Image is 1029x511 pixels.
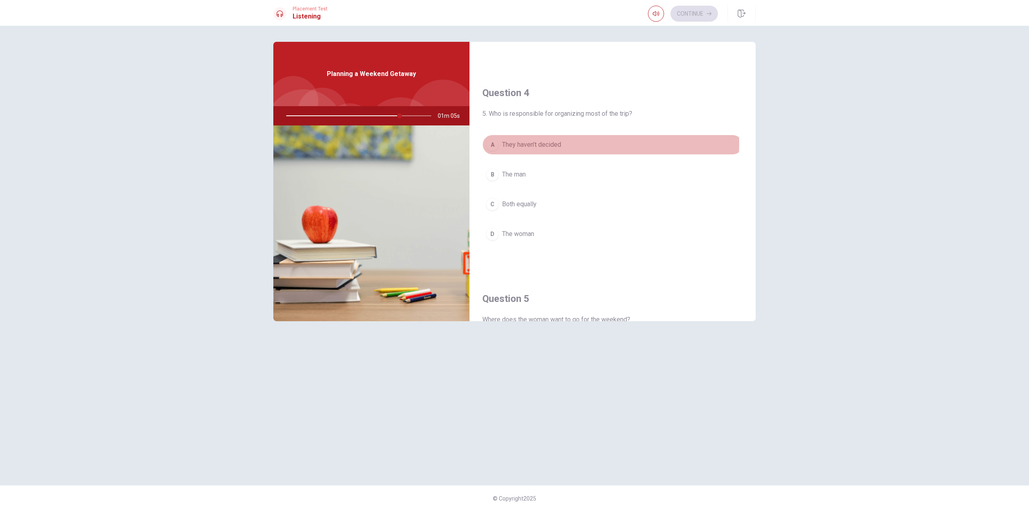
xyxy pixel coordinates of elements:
[486,198,499,211] div: C
[486,228,499,240] div: D
[482,292,743,305] h4: Question 5
[502,199,537,209] span: Both equally
[482,194,743,214] button: CBoth equally
[438,106,466,125] span: 01m 05s
[502,140,561,150] span: They haven’t decided
[482,315,743,324] span: Where does the woman want to go for the weekend?
[493,495,536,502] span: © Copyright 2025
[293,12,328,21] h1: Listening
[482,86,743,99] h4: Question 4
[327,69,416,79] span: Planning a Weekend Getaway
[482,224,743,244] button: DThe woman
[486,168,499,181] div: B
[482,135,743,155] button: AThey haven’t decided
[486,138,499,151] div: A
[502,229,534,239] span: The woman
[482,109,743,119] span: 5. Who is responsible for organizing most of the trip?
[273,125,469,321] img: Planning a Weekend Getaway
[482,164,743,185] button: BThe man
[502,170,526,179] span: The man
[293,6,328,12] span: Placement Test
